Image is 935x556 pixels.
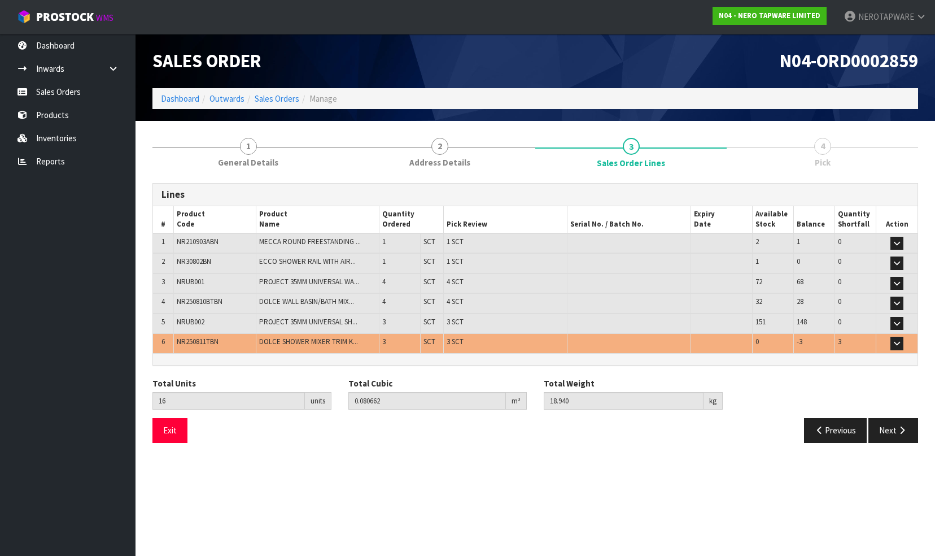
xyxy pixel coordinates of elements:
span: DOLCE WALL BASIN/BATH MIX... [259,297,354,306]
span: 4 [382,277,386,286]
span: 72 [755,277,762,286]
div: m³ [506,392,527,410]
span: 4 SCT [447,277,464,286]
span: General Details [218,157,278,168]
th: Balance [794,206,835,233]
th: Serial No. / Batch No. [567,206,691,233]
span: Sales Order Lines [597,157,665,169]
span: NR250810BTBN [177,297,222,306]
span: 2 [755,237,759,246]
span: SCT [423,237,435,246]
span: 6 [161,337,165,346]
span: 2 [431,138,448,155]
span: 4 SCT [447,297,464,306]
span: Manage [309,93,337,104]
button: Previous [804,418,867,442]
span: 32 [755,297,762,306]
th: Expiry Date [691,206,752,233]
span: 4 [161,297,165,306]
span: NR210903ABN [177,237,219,246]
span: NR250811TBN [177,337,219,346]
span: 68 [797,277,803,286]
th: Quantity Ordered [379,206,444,233]
span: 0 [838,317,841,327]
strong: N04 - NERO TAPWARE LIMITED [719,11,820,20]
span: NRUB002 [177,317,204,327]
span: 3 [382,317,386,327]
span: 0 [838,277,841,286]
span: 4 [382,297,386,306]
span: 3 [382,337,386,346]
span: 0 [755,337,759,346]
span: NRUB001 [177,277,204,286]
span: ProStock [36,10,94,24]
span: Address Details [409,157,470,168]
span: 0 [838,257,841,266]
span: 1 SCT [447,257,464,266]
small: WMS [96,12,113,23]
span: Sales Order Lines [152,175,918,451]
span: 1 [755,257,759,266]
a: Outwards [209,93,244,104]
img: cube-alt.png [17,10,31,24]
span: -3 [797,337,802,346]
h3: Lines [161,189,909,200]
span: 1 [240,138,257,155]
span: 1 [797,237,800,246]
span: 5 [161,317,165,327]
span: MECCA ROUND FREESTANDING ... [259,237,361,246]
th: Product Name [256,206,379,233]
span: SCT [423,317,435,327]
span: 0 [797,257,800,266]
input: Total Units [152,392,305,410]
th: Quantity Shortfall [835,206,876,233]
button: Exit [152,418,187,442]
input: Total Weight [544,392,704,410]
label: Total Weight [544,377,595,389]
span: DOLCE SHOWER MIXER TRIM K... [259,337,358,346]
span: 1 [382,237,386,246]
th: Action [876,206,917,233]
span: 28 [797,297,803,306]
span: N04-ORD0002859 [780,49,918,72]
span: Pick [815,157,831,168]
span: 3 SCT [447,317,464,327]
span: NR30802BN [177,257,211,266]
span: 0 [838,237,841,246]
span: SCT [423,277,435,286]
label: Total Cubic [348,377,392,389]
a: Sales Orders [255,93,299,104]
span: 151 [755,317,766,327]
span: 1 SCT [447,237,464,246]
span: 3 [161,277,165,286]
span: 3 [838,337,841,346]
span: 1 [161,237,165,246]
span: SCT [423,297,435,306]
span: 4 [814,138,831,155]
span: 0 [838,297,841,306]
th: Pick Review [444,206,567,233]
span: 3 SCT [447,337,464,346]
span: ECCO SHOWER RAIL WITH AIR... [259,257,356,266]
span: PROJECT 35MM UNIVERSAL WA... [259,277,359,286]
span: 3 [623,138,640,155]
span: 148 [797,317,807,327]
span: SCT [423,257,435,266]
button: Next [868,418,918,442]
div: units [305,392,331,410]
th: # [153,206,173,233]
span: 2 [161,257,165,266]
span: NEROTAPWARE [858,11,914,22]
span: PROJECT 35MM UNIVERSAL SH... [259,317,357,327]
th: Available Stock [753,206,794,233]
div: kg [704,392,723,410]
span: SCT [423,337,435,346]
input: Total Cubic [348,392,506,410]
span: Sales Order [152,49,261,72]
label: Total Units [152,377,196,389]
a: Dashboard [161,93,199,104]
span: 1 [382,257,386,266]
th: Product Code [173,206,256,233]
